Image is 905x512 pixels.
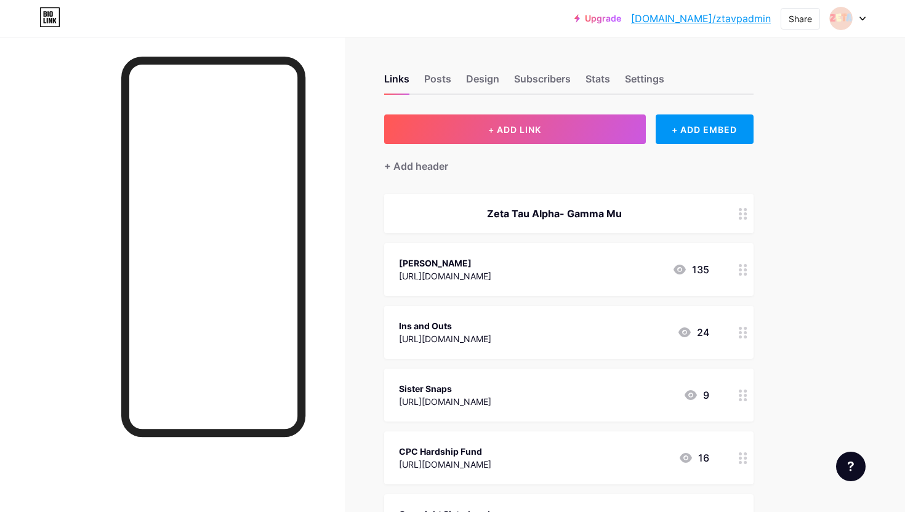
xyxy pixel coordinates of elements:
[585,71,610,94] div: Stats
[789,12,812,25] div: Share
[488,124,541,135] span: + ADD LINK
[672,262,709,277] div: 135
[399,395,491,408] div: [URL][DOMAIN_NAME]
[384,159,448,174] div: + Add header
[399,270,491,282] div: [URL][DOMAIN_NAME]
[399,445,491,458] div: CPC Hardship Fund
[677,325,709,340] div: 24
[466,71,499,94] div: Design
[399,382,491,395] div: Sister Snaps
[384,114,646,144] button: + ADD LINK
[631,11,771,26] a: [DOMAIN_NAME]/ztavpadmin
[625,71,664,94] div: Settings
[399,332,491,345] div: [URL][DOMAIN_NAME]
[678,450,709,465] div: 16
[399,319,491,332] div: Ins and Outs
[384,71,409,94] div: Links
[656,114,754,144] div: + ADD EMBED
[399,257,491,270] div: [PERSON_NAME]
[574,14,621,23] a: Upgrade
[829,7,853,30] img: ZTA Vice President of Administration
[399,206,709,221] div: Zeta Tau Alpha- Gamma Mu
[424,71,451,94] div: Posts
[683,388,709,402] div: 9
[399,458,491,471] div: [URL][DOMAIN_NAME]
[514,71,571,94] div: Subscribers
